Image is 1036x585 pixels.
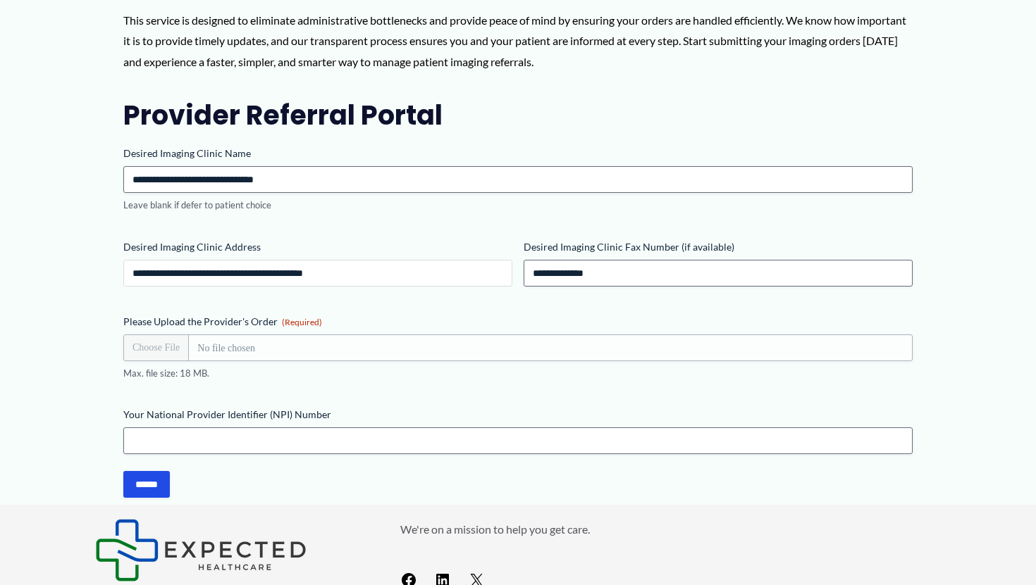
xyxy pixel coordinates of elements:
[95,519,365,581] aside: Footer Widget 1
[123,240,512,254] label: Desired Imaging Clinic Address
[123,10,913,73] p: This service is designed to eliminate administrative bottlenecks and provide peace of mind by ens...
[282,317,322,327] span: (Required)
[123,408,913,422] label: Your National Provider Identifier (NPI) Number
[123,98,913,132] h2: Provider Referral Portal
[95,519,307,581] img: Expected Healthcare Logo - side, dark font, small
[123,199,913,212] div: Leave blank if defer to patient choice
[123,367,913,380] span: Max. file size: 18 MB.
[524,240,913,254] label: Desired Imaging Clinic Fax Number (if available)
[123,146,913,161] label: Desired Imaging Clinic Name
[400,519,941,540] p: We're on a mission to help you get care.
[123,315,913,329] label: Please Upload the Provider's Order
